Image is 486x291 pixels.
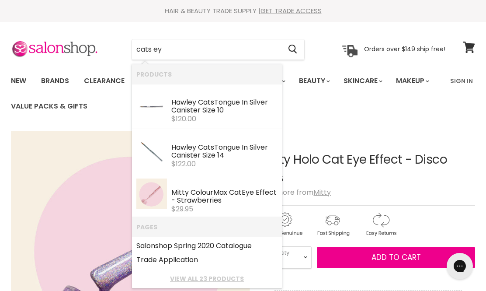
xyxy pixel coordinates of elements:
[198,97,214,107] b: Cats
[171,159,196,169] span: $122.00
[389,72,434,90] a: Makeup
[313,187,331,197] a: Mitty
[4,68,445,119] ul: Main menu
[188,142,196,152] b: ey
[261,211,308,238] img: genuine.gif
[132,269,282,288] li: View All
[261,153,475,167] h1: Mitty Holo Cat Eye Effect - Disco
[171,189,278,205] div: Mitty ColourMax Cat e Effect - Strawberries
[309,211,356,238] img: shipping.gif
[139,88,164,125] img: 6015ct10_200x.jpg
[317,247,475,269] button: Add to cart
[171,144,278,160] div: Hawl Tongue In Silver Canister Size 14
[188,97,196,107] b: ey
[371,252,421,263] span: Add to cart
[358,211,404,238] img: returns.gif
[132,174,282,217] li: Products: Mitty ColourMax Cat Eye Effect - Strawberries
[132,39,305,60] form: Product
[261,246,312,268] select: Quantity
[171,204,193,214] span: $29.95
[364,45,445,53] p: Orders over $149 ship free!
[281,39,304,60] button: Search
[171,98,278,115] div: Hawl Tongue In Silver Canister Size 10
[132,84,282,129] li: Products: Hawley Cats Tongue In Silver Canister Size 10
[132,39,281,60] input: Search
[77,72,131,90] a: Clearance
[132,253,282,269] li: Pages: Trade Application
[337,72,388,90] a: Skincare
[136,179,167,209] img: starwberry.webp
[260,6,322,15] a: GET TRADE ACCESS
[132,217,282,237] li: Pages
[171,114,196,124] span: $120.00
[136,253,278,267] a: Trade Application
[132,64,282,84] li: Products
[132,237,282,253] li: Pages: Salonshop Spring 2020 Catalogue
[139,133,164,170] img: 6015ct14_200x.jpg
[198,142,214,152] b: Cats
[136,239,278,253] a: Salonshop Spring 2020 Catalogue
[242,187,250,197] b: Ey
[445,72,478,90] a: Sign In
[35,72,76,90] a: Brands
[132,129,282,174] li: Products: Hawley Cats Tongue In Silver Canister Size 14
[136,275,278,282] a: View all 23 products
[292,72,335,90] a: Beauty
[4,97,94,116] a: Value Packs & Gifts
[442,250,477,282] iframe: Gorgias live chat messenger
[4,72,33,90] a: New
[261,187,331,197] span: See more from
